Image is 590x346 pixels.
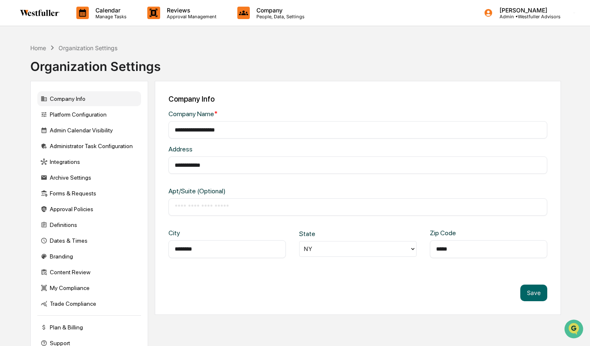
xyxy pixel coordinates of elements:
[520,285,547,301] button: Save
[141,66,151,76] button: Start new chat
[20,10,60,16] img: logo
[299,230,352,238] div: State
[62,135,65,142] span: •
[37,217,141,232] div: Definitions
[89,7,131,14] p: Calendar
[37,107,141,122] div: Platform Configuration
[37,72,114,78] div: We're available if you need us!
[37,265,141,280] div: Content Review
[168,145,339,153] div: Address
[89,14,131,19] p: Manage Tasks
[160,7,221,14] p: Reviews
[73,113,90,119] span: [DATE]
[8,105,22,118] img: Jack Rasmussen
[8,127,22,141] img: Michaeldziura
[59,44,117,51] div: Organization Settings
[160,14,221,19] p: Approval Management
[17,63,32,78] img: 8933085812038_c878075ebb4cc5468115_72.jpg
[250,14,309,19] p: People, Data, Settings
[168,229,221,237] div: City
[8,92,56,99] div: Past conversations
[563,319,586,341] iframe: Open customer support
[37,186,141,201] div: Forms & Requests
[250,7,309,14] p: Company
[37,63,136,72] div: Start new chat
[37,91,141,106] div: Company Info
[8,171,15,177] div: 🖐️
[83,206,100,212] span: Pylon
[430,229,483,237] div: Zip Code
[59,205,100,212] a: Powered byPylon
[37,249,141,264] div: Branding
[5,182,56,197] a: 🔎Data Lookup
[493,14,561,19] p: Admin • Westfuller Advisors
[26,135,60,142] span: Michaeldziura
[30,44,46,51] div: Home
[37,123,141,138] div: Admin Calendar Visibility
[37,154,141,169] div: Integrations
[168,95,548,103] div: Company Info
[68,170,103,178] span: Attestations
[37,280,141,295] div: My Compliance
[60,171,67,177] div: 🗄️
[57,166,106,181] a: 🗄️Attestations
[493,7,561,14] p: [PERSON_NAME]
[17,113,23,120] img: 1746055101610-c473b297-6a78-478c-a979-82029cc54cd1
[26,113,67,119] span: [PERSON_NAME]
[66,135,83,142] span: [DATE]
[37,202,141,217] div: Approval Policies
[37,296,141,311] div: Trade Compliance
[37,320,141,335] div: Plan & Billing
[17,185,52,194] span: Data Lookup
[5,166,57,181] a: 🖐️Preclearance
[129,90,151,100] button: See all
[168,187,339,195] div: Apt/Suite (Optional)
[8,63,23,78] img: 1746055101610-c473b297-6a78-478c-a979-82029cc54cd1
[8,17,151,31] p: How can we help?
[37,139,141,154] div: Administrator Task Configuration
[37,170,141,185] div: Archive Settings
[17,170,54,178] span: Preclearance
[168,110,339,118] div: Company Name
[30,52,161,74] div: Organization Settings
[8,186,15,193] div: 🔎
[69,113,72,119] span: •
[37,233,141,248] div: Dates & Times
